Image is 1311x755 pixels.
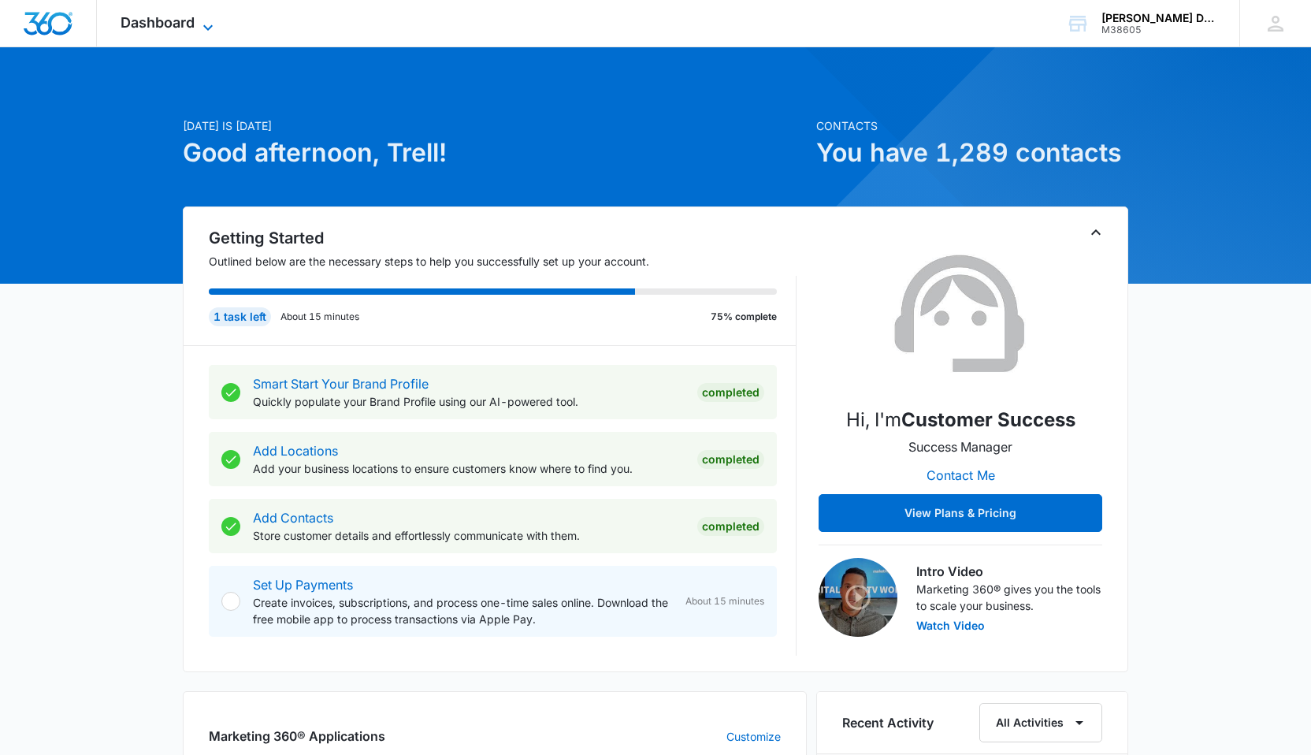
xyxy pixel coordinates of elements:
[916,581,1102,614] p: Marketing 360® gives you the tools to scale your business.
[685,594,764,608] span: About 15 minutes
[697,383,764,402] div: Completed
[280,310,359,324] p: About 15 minutes
[253,393,685,410] p: Quickly populate your Brand Profile using our AI-powered tool.
[1086,223,1105,242] button: Toggle Collapse
[726,728,781,745] a: Customize
[816,134,1128,172] h1: You have 1,289 contacts
[819,558,897,637] img: Intro Video
[209,253,797,270] p: Outlined below are the necessary steps to help you successfully set up your account.
[1101,24,1216,35] div: account id
[209,727,385,746] h2: Marketing 360® Applications
[253,376,429,392] a: Smart Start Your Brand Profile
[908,437,1012,456] p: Success Manager
[882,236,1039,393] img: Customer Success
[846,406,1075,434] p: Hi, I'm
[911,456,1011,494] button: Contact Me
[1101,12,1216,24] div: account name
[816,117,1128,134] p: Contacts
[819,494,1102,532] button: View Plans & Pricing
[697,450,764,469] div: Completed
[209,307,271,326] div: 1 task left
[121,14,195,31] span: Dashboard
[253,527,685,544] p: Store customer details and effortlessly communicate with them.
[253,594,673,627] p: Create invoices, subscriptions, and process one-time sales online. Download the free mobile app t...
[697,517,764,536] div: Completed
[253,510,333,526] a: Add Contacts
[916,620,985,631] button: Watch Video
[711,310,777,324] p: 75% complete
[842,713,934,732] h6: Recent Activity
[253,460,685,477] p: Add your business locations to ensure customers know where to find you.
[916,562,1102,581] h3: Intro Video
[979,703,1102,742] button: All Activities
[183,134,807,172] h1: Good afternoon, Trell!
[209,226,797,250] h2: Getting Started
[253,577,353,593] a: Set Up Payments
[901,408,1075,431] strong: Customer Success
[183,117,807,134] p: [DATE] is [DATE]
[253,443,338,459] a: Add Locations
